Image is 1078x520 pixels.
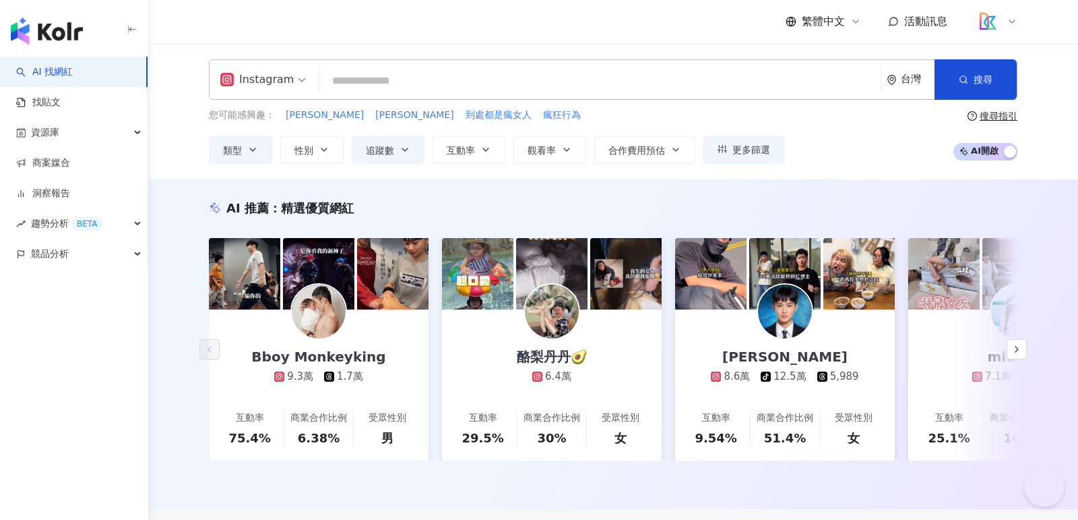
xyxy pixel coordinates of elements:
img: KOL Avatar [292,285,346,339]
div: 7.1萬 [985,370,1011,384]
span: rise [16,219,26,229]
span: 競品分析 [31,239,69,269]
a: Bboy Monkeyking9.3萬1.7萬互動率75.4%商業合作比例6.38%受眾性別男 [209,310,429,461]
img: post-image [516,238,588,310]
span: question-circle [968,111,977,121]
img: KOL Avatar [758,285,812,339]
div: 商業合作比例 [290,411,347,425]
div: 商業合作比例 [524,411,580,425]
div: mitayen [974,347,1063,366]
iframe: Help Scout Beacon - Open [1024,466,1065,507]
img: post-image [749,238,821,310]
div: BETA [71,217,102,231]
div: 受眾性別 [369,411,406,425]
div: 台灣 [901,74,934,85]
div: 搜尋指引 [980,111,1017,121]
div: 互動率 [469,411,497,425]
div: 30% [537,430,566,446]
div: 5,989 [830,370,859,384]
span: 性別 [294,145,313,156]
div: 1.7萬 [337,370,363,384]
img: post-image [982,238,1054,310]
div: 商業合作比例 [990,411,1046,425]
div: 75.4% [228,430,270,446]
span: environment [887,75,897,85]
button: 搜尋 [934,59,1017,100]
a: [PERSON_NAME]8.6萬12.5萬5,989互動率9.54%商業合作比例51.4%受眾性別女 [675,310,895,461]
span: 合作費用預估 [608,145,665,156]
div: 16% [1003,430,1032,446]
div: 酪梨丹丹🥑 [503,347,601,366]
div: 互動率 [702,411,730,425]
div: 女 [614,430,627,446]
div: 9.3萬 [287,370,313,384]
span: 觀看率 [528,145,556,156]
div: AI 推薦 ： [226,200,354,216]
div: 互動率 [935,411,963,425]
button: 瘋狂行為 [542,108,581,123]
div: Bboy Monkeyking [238,347,399,366]
img: KOL Avatar [525,285,579,339]
img: KOL Avatar [991,285,1045,339]
span: 搜尋 [974,74,992,85]
img: post-image [675,238,747,310]
img: logo [11,18,83,45]
a: searchAI 找網紅 [16,65,73,79]
div: 互動率 [236,411,264,425]
div: 商業合作比例 [757,411,813,425]
span: 到處都是瘋女人 [466,109,532,122]
div: 12.5萬 [773,370,806,384]
img: post-image [283,238,354,310]
div: 男 [381,430,393,446]
button: 更多篩選 [703,136,784,163]
img: logo_koodata.png [975,9,1001,34]
span: 您可能感興趣： [209,109,275,122]
img: post-image [908,238,980,310]
span: 類型 [223,145,242,156]
span: 更多篩選 [732,144,770,155]
div: [PERSON_NAME] [709,347,861,366]
div: Instagram [220,69,294,90]
span: 互動率 [447,145,475,156]
button: 觀看率 [513,136,586,163]
span: 趨勢分析 [31,208,102,239]
span: 瘋狂行為 [543,109,581,122]
img: post-image [357,238,429,310]
div: 29.5% [462,430,503,446]
div: 受眾性別 [835,411,873,425]
img: post-image [209,238,280,310]
span: [PERSON_NAME] [375,109,453,122]
img: post-image [590,238,662,310]
img: post-image [823,238,895,310]
div: 25.1% [928,430,970,446]
span: [PERSON_NAME] [286,109,364,122]
a: 商案媒合 [16,156,70,170]
a: 洞察報告 [16,187,70,200]
div: 51.4% [764,430,806,446]
button: [PERSON_NAME] [375,108,454,123]
button: 合作費用預估 [594,136,695,163]
span: 精選優質網紅 [281,201,354,215]
div: 6.4萬 [545,370,571,384]
button: 到處都是瘋女人 [465,108,532,123]
span: 資源庫 [31,117,59,148]
span: 追蹤數 [366,145,394,156]
span: 繁體中文 [802,14,845,29]
a: 酪梨丹丹🥑6.4萬互動率29.5%商業合作比例30%受眾性別女 [442,310,662,461]
button: 性別 [280,136,344,163]
div: 女 [848,430,860,446]
div: 6.38% [298,430,340,446]
div: 受眾性別 [602,411,639,425]
button: 類型 [209,136,272,163]
a: 找貼文 [16,96,61,109]
img: post-image [442,238,513,310]
div: 9.54% [695,430,736,446]
button: 互動率 [433,136,505,163]
div: 8.6萬 [724,370,750,384]
button: 追蹤數 [352,136,424,163]
span: 活動訊息 [904,15,947,28]
button: [PERSON_NAME] [285,108,364,123]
